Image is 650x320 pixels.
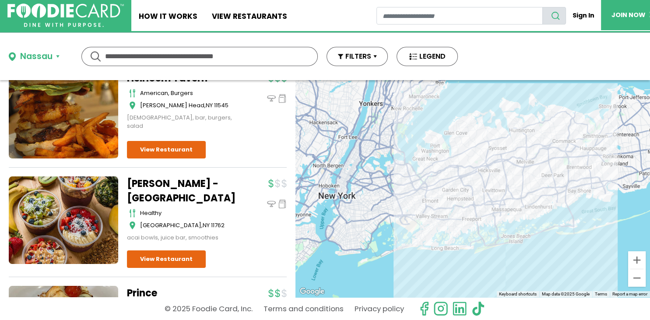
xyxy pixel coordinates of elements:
[542,7,566,25] button: search
[471,301,486,316] img: tiktok.svg
[127,233,236,242] div: acai bowls, juice bar, smoothies
[417,301,432,316] svg: check us out on facebook
[127,286,236,315] a: Prince [PERSON_NAME]'s
[140,209,236,218] div: healthy
[267,200,276,208] img: dinein_icon.svg
[129,209,136,218] img: cutlery_icon.svg
[566,7,601,24] a: Sign In
[127,141,206,158] a: View Restaurant
[140,101,204,109] span: [PERSON_NAME] Head
[278,94,287,103] img: pickup_icon.svg
[397,47,458,66] button: LEGEND
[211,221,225,229] span: 11762
[127,113,236,130] div: [DEMOGRAPHIC_DATA], bar, burgers, salad
[140,89,236,98] div: American, Burgers
[20,50,53,63] div: Nassau
[129,89,136,98] img: cutlery_icon.svg
[628,269,646,287] button: Zoom out
[9,50,60,63] button: Nassau
[140,221,201,229] span: [GEOGRAPHIC_DATA]
[140,221,236,230] div: ,
[452,301,467,316] img: linkedin.svg
[298,286,327,297] a: Open this area in Google Maps (opens a new window)
[165,301,253,316] p: © 2025 Foodie Card, Inc.
[542,292,590,296] span: Map data ©2025 Google
[628,251,646,269] button: Zoom in
[7,4,124,27] img: FoodieCard; Eat, Drink, Save, Donate
[612,292,647,296] a: Report a map error
[499,291,537,297] button: Keyboard shortcuts
[129,101,136,110] img: map_icon.svg
[127,176,236,205] a: [PERSON_NAME] - [GEOGRAPHIC_DATA]
[264,301,344,316] a: Terms and conditions
[214,101,228,109] span: 11545
[267,94,276,103] img: dinein_icon.svg
[298,286,327,297] img: Google
[206,101,213,109] span: NY
[129,221,136,230] img: map_icon.svg
[127,250,206,268] a: View Restaurant
[140,101,236,110] div: ,
[376,7,543,25] input: restaurant search
[355,301,404,316] a: Privacy policy
[203,221,210,229] span: NY
[327,47,388,66] button: FILTERS
[595,292,607,296] a: Terms
[278,200,287,208] img: pickup_icon.svg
